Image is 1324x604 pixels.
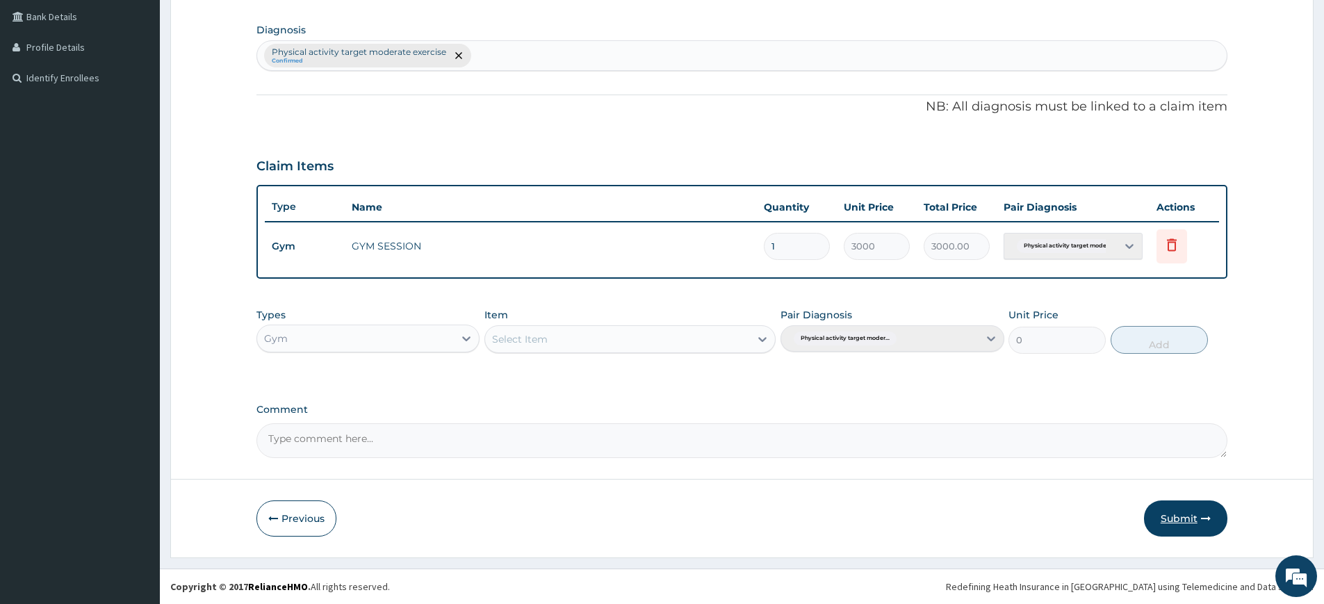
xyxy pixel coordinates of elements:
[780,308,852,322] label: Pair Diagnosis
[81,175,192,316] span: We're online!
[248,580,308,593] a: RelianceHMO
[228,7,261,40] div: Minimize live chat window
[256,98,1227,116] p: NB: All diagnosis must be linked to a claim item
[264,332,288,345] div: Gym
[256,404,1227,416] label: Comment
[917,193,997,221] th: Total Price
[345,232,757,260] td: GYM SESSION
[1008,308,1059,322] label: Unit Price
[7,379,265,428] textarea: Type your message and hit 'Enter'
[345,193,757,221] th: Name
[160,569,1324,604] footer: All rights reserved.
[757,193,837,221] th: Quantity
[997,193,1150,221] th: Pair Diagnosis
[492,332,548,346] div: Select Item
[265,194,345,220] th: Type
[1150,193,1219,221] th: Actions
[256,500,336,537] button: Previous
[26,70,56,104] img: d_794563401_company_1708531726252_794563401
[265,234,345,259] td: Gym
[946,580,1314,594] div: Redefining Heath Insurance in [GEOGRAPHIC_DATA] using Telemedicine and Data Science!
[1111,326,1208,354] button: Add
[256,23,306,37] label: Diagnosis
[837,193,917,221] th: Unit Price
[72,78,234,96] div: Chat with us now
[256,159,334,174] h3: Claim Items
[170,580,311,593] strong: Copyright © 2017 .
[484,308,508,322] label: Item
[256,309,286,321] label: Types
[1144,500,1227,537] button: Submit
